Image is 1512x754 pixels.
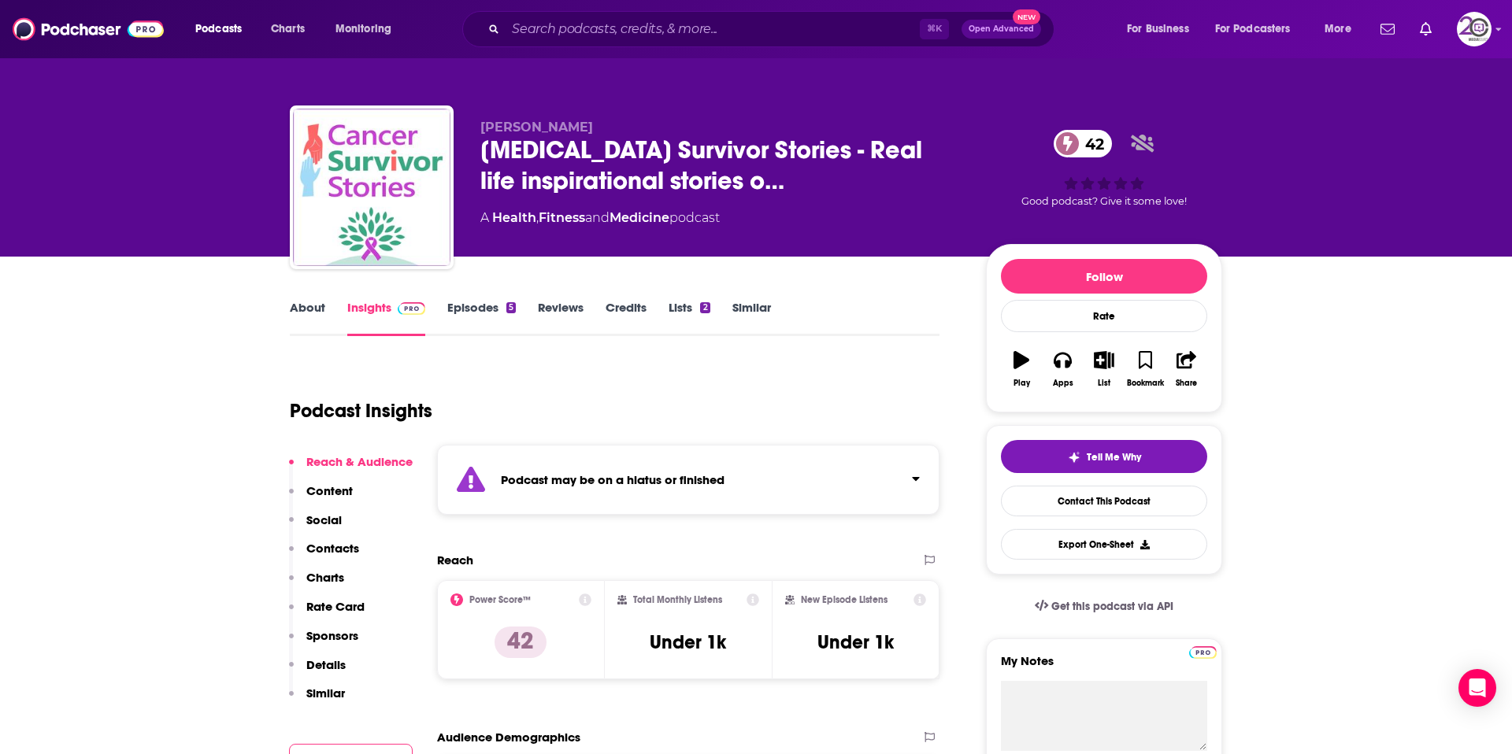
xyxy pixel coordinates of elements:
[1001,529,1207,560] button: Export One-Sheet
[1001,440,1207,473] button: tell me why sparkleTell Me Why
[606,300,647,336] a: Credits
[732,300,771,336] a: Similar
[306,454,413,469] p: Reach & Audience
[1205,17,1314,42] button: open menu
[539,210,585,225] a: Fitness
[290,399,432,423] h1: Podcast Insights
[610,210,669,225] a: Medicine
[1325,18,1351,40] span: More
[700,302,710,313] div: 2
[1069,130,1112,157] span: 42
[289,541,359,570] button: Contacts
[289,599,365,628] button: Rate Card
[1176,379,1197,388] div: Share
[1189,644,1217,659] a: Pro website
[1116,17,1209,42] button: open menu
[495,626,547,658] p: 42
[1013,9,1041,24] span: New
[817,630,894,654] h3: Under 1k
[1314,17,1371,42] button: open menu
[1001,486,1207,516] a: Contact This Podcast
[1458,669,1496,707] div: Open Intercom Messenger
[306,599,365,614] p: Rate Card
[469,594,531,605] h2: Power Score™
[1457,12,1492,46] button: Show profile menu
[289,570,344,599] button: Charts
[13,14,164,44] img: Podchaser - Follow, Share and Rate Podcasts
[261,17,314,42] a: Charts
[437,445,939,515] section: Click to expand status details
[1022,587,1186,626] a: Get this podcast via API
[290,300,325,336] a: About
[289,512,342,541] button: Social
[289,483,353,512] button: Content
[1001,259,1207,294] button: Follow
[271,18,305,40] span: Charts
[306,512,342,527] p: Social
[480,209,720,227] div: A podcast
[306,483,353,498] p: Content
[1215,18,1291,40] span: For Podcasters
[324,17,412,42] button: open menu
[1374,16,1401,43] a: Show notifications dropdown
[184,17,262,42] button: open menu
[986,120,1222,217] div: 42Good podcast? Give it some love!
[1087,451,1141,464] span: Tell Me Why
[306,570,344,585] p: Charts
[306,686,345,700] p: Similar
[1053,379,1073,388] div: Apps
[477,11,1069,47] div: Search podcasts, credits, & more...
[501,472,724,487] strong: Podcast may be on a hiatus or finished
[289,628,358,657] button: Sponsors
[398,302,425,315] img: Podchaser Pro
[1457,12,1492,46] img: User Profile
[585,210,610,225] span: and
[1127,379,1164,388] div: Bookmark
[1068,451,1080,464] img: tell me why sparkle
[506,302,516,313] div: 5
[1098,379,1110,388] div: List
[1054,130,1112,157] a: 42
[962,20,1041,39] button: Open AdvancedNew
[306,541,359,556] p: Contacts
[1189,646,1217,659] img: Podchaser Pro
[1021,195,1187,207] span: Good podcast? Give it some love!
[447,300,516,336] a: Episodes5
[289,686,345,715] button: Similar
[437,730,580,745] h2: Audience Demographics
[293,109,450,266] img: Cancer Survivor Stories - Real life inspirational stories of cancer survival.
[801,594,888,605] h2: New Episode Listens
[492,210,536,225] a: Health
[289,454,413,483] button: Reach & Audience
[1042,341,1083,397] button: Apps
[538,300,584,336] a: Reviews
[669,300,710,336] a: Lists2
[195,18,242,40] span: Podcasts
[969,25,1034,33] span: Open Advanced
[1414,16,1438,43] a: Show notifications dropdown
[347,300,425,336] a: InsightsPodchaser Pro
[633,594,722,605] h2: Total Monthly Listens
[335,18,391,40] span: Monitoring
[506,17,920,42] input: Search podcasts, credits, & more...
[1125,341,1165,397] button: Bookmark
[1084,341,1125,397] button: List
[306,657,346,672] p: Details
[1457,12,1492,46] span: Logged in as kvolz
[1166,341,1207,397] button: Share
[306,628,358,643] p: Sponsors
[437,553,473,567] h2: Reach
[1001,341,1042,397] button: Play
[1001,300,1207,332] div: Rate
[1014,379,1030,388] div: Play
[1051,600,1173,613] span: Get this podcast via API
[289,657,346,686] button: Details
[1001,653,1207,681] label: My Notes
[920,19,949,39] span: ⌘ K
[650,630,726,654] h3: Under 1k
[1127,18,1189,40] span: For Business
[480,120,593,135] span: [PERSON_NAME]
[536,210,539,225] span: ,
